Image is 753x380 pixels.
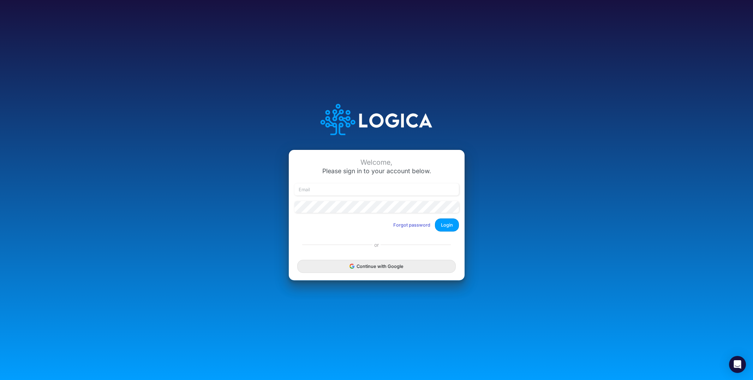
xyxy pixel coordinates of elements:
[435,218,459,232] button: Login
[297,260,455,273] button: Continue with Google
[322,167,431,175] span: Please sign in to your account below.
[389,219,435,231] button: Forgot password
[294,183,459,195] input: Email
[294,158,459,166] div: Welcome,
[729,356,746,373] div: Open Intercom Messenger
